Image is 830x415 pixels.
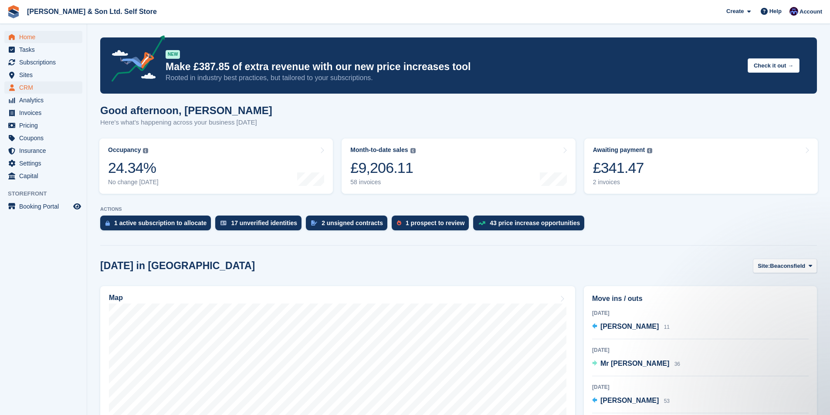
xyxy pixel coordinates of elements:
span: Settings [19,157,71,169]
img: icon-info-grey-7440780725fd019a000dd9b08b2336e03edf1995a4989e88bcd33f0948082b44.svg [647,148,652,153]
h2: Move ins / outs [592,294,809,304]
a: menu [4,56,82,68]
img: stora-icon-8386f47178a22dfd0bd8f6a31ec36ba5ce8667c1dd55bd0f319d3a0aa187defe.svg [7,5,20,18]
span: Pricing [19,119,71,132]
a: menu [4,94,82,106]
div: No change [DATE] [108,179,159,186]
img: verify_identity-adf6edd0f0f0b5bbfe63781bf79b02c33cf7c696d77639b501bdc392416b5a36.svg [220,220,227,226]
span: [PERSON_NAME] [600,323,659,330]
h2: Map [109,294,123,302]
span: Subscriptions [19,56,71,68]
h1: Good afternoon, [PERSON_NAME] [100,105,272,116]
a: menu [4,200,82,213]
a: 1 prospect to review [392,216,473,235]
span: Coupons [19,132,71,144]
a: 17 unverified identities [215,216,306,235]
span: Help [769,7,782,16]
a: menu [4,157,82,169]
div: Occupancy [108,146,141,154]
a: menu [4,69,82,81]
a: [PERSON_NAME] 11 [592,321,670,333]
img: Josey Kitching [789,7,798,16]
h2: [DATE] in [GEOGRAPHIC_DATA] [100,260,255,272]
div: [DATE] [592,346,809,354]
img: price-adjustments-announcement-icon-8257ccfd72463d97f412b2fc003d46551f7dbcb40ab6d574587a9cd5c0d94... [104,35,165,85]
span: Booking Portal [19,200,71,213]
a: Awaiting payment £341.47 2 invoices [584,138,818,194]
span: Tasks [19,44,71,56]
img: price_increase_opportunities-93ffe204e8149a01c8c9dc8f82e8f89637d9d84a8eef4429ea346261dce0b2c0.svg [478,221,485,225]
a: [PERSON_NAME] & Son Ltd. Self Store [24,4,160,19]
a: menu [4,119,82,132]
div: 17 unverified identities [231,219,297,226]
a: 43 price increase opportunities [473,216,589,235]
a: Occupancy 24.34% No change [DATE] [99,138,333,194]
div: 24.34% [108,159,159,177]
a: 1 active subscription to allocate [100,216,215,235]
a: menu [4,107,82,119]
span: 36 [674,361,680,367]
img: icon-info-grey-7440780725fd019a000dd9b08b2336e03edf1995a4989e88bcd33f0948082b44.svg [143,148,148,153]
a: menu [4,31,82,43]
div: Month-to-date sales [350,146,408,154]
span: Analytics [19,94,71,106]
div: [DATE] [592,309,809,317]
span: 11 [664,324,670,330]
div: [DATE] [592,383,809,391]
div: 2 unsigned contracts [322,219,383,226]
a: Preview store [72,201,82,212]
div: 2 invoices [593,179,653,186]
img: contract_signature_icon-13c848040528278c33f63329250d36e43548de30e8caae1d1a13099fd9432cc5.svg [311,220,317,226]
div: 1 active subscription to allocate [114,219,207,226]
img: icon-info-grey-7440780725fd019a000dd9b08b2336e03edf1995a4989e88bcd33f0948082b44.svg [410,148,416,153]
div: 43 price increase opportunities [490,219,580,226]
a: Mr [PERSON_NAME] 36 [592,358,680,370]
span: CRM [19,81,71,94]
p: Rooted in industry best practices, but tailored to your subscriptions. [166,73,741,83]
div: £341.47 [593,159,653,177]
span: Sites [19,69,71,81]
a: Month-to-date sales £9,206.11 58 invoices [342,138,575,194]
img: active_subscription_to_allocate_icon-d502201f5373d7db506a760aba3b589e785aa758c864c3986d89f69b8ff3... [105,220,110,226]
span: [PERSON_NAME] [600,397,659,404]
a: menu [4,44,82,56]
span: Create [726,7,744,16]
p: Make £387.85 of extra revenue with our new price increases tool [166,61,741,73]
button: Check it out → [748,58,800,73]
span: Insurance [19,145,71,157]
span: 53 [664,398,670,404]
a: [PERSON_NAME] 53 [592,395,670,407]
span: Storefront [8,189,87,198]
a: 2 unsigned contracts [306,216,392,235]
a: menu [4,81,82,94]
span: Beaconsfield [770,262,805,270]
p: ACTIONS [100,206,817,212]
span: Capital [19,170,71,182]
a: menu [4,170,82,182]
button: Site: Beaconsfield [753,259,817,273]
span: Account [800,7,822,16]
span: Home [19,31,71,43]
img: prospect-51fa495bee0391a8d652442698ab0144808aea92771e9ea1ae160a38d050c398.svg [397,220,401,226]
a: menu [4,132,82,144]
span: Invoices [19,107,71,119]
p: Here's what's happening across your business [DATE] [100,118,272,128]
div: NEW [166,50,180,59]
div: Awaiting payment [593,146,645,154]
a: menu [4,145,82,157]
div: £9,206.11 [350,159,415,177]
div: 58 invoices [350,179,415,186]
div: 1 prospect to review [406,219,464,226]
span: Mr [PERSON_NAME] [600,360,669,367]
span: Site: [758,262,770,270]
